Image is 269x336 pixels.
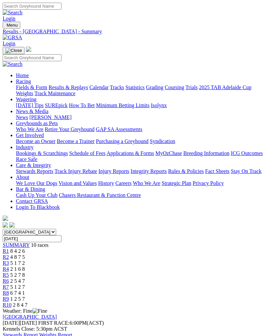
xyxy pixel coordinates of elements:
a: Cash Up Your Club [16,192,57,198]
a: We Love Our Dogs [16,180,57,186]
div: Industry [16,150,266,162]
div: About [16,180,266,186]
a: Login To Blackbook [16,204,60,210]
input: Search [3,54,61,61]
a: Bar & Dining [16,186,45,192]
a: Login [3,41,15,46]
a: [PERSON_NAME] [29,114,71,120]
a: Racing [16,79,31,84]
a: News & Media [16,108,48,114]
div: Bar & Dining [16,192,266,198]
a: Tracks [110,84,124,90]
a: Who We Are [133,180,160,186]
a: Injury Reports [98,168,129,174]
a: Coursing [165,84,184,90]
span: 2 1 6 8 [10,266,25,272]
a: R3 [3,260,9,266]
a: Statistics [126,84,145,90]
a: Results & Replays [48,84,88,90]
a: Fact Sheets [205,168,229,174]
a: Track Maintenance [35,90,75,96]
img: Search [3,10,23,16]
a: Contact GRSA [16,198,48,204]
a: Rules & Policies [168,168,204,174]
a: Careers [115,180,132,186]
div: Racing [16,84,266,96]
span: [DATE] [3,320,37,326]
div: Kennels Close: 5:30pm ACST [3,326,266,332]
a: R4 [3,266,9,272]
a: R6 [3,278,9,284]
a: [DATE] Tips [16,102,44,108]
img: Fine [33,308,47,314]
a: Trials [185,84,198,90]
img: GRSA [3,35,22,41]
a: Stay On Track [231,168,261,174]
img: facebook.svg [3,222,8,228]
a: Bookings & Scratchings [16,150,68,156]
a: R5 [3,272,9,278]
span: 5 1 7 2 [10,260,25,266]
img: twitter.svg [9,222,15,228]
a: Greyhounds as Pets [16,120,58,126]
a: SUMMARY [3,242,30,248]
a: News [16,114,28,120]
a: Wagering [16,96,37,102]
a: Stewards Reports [16,168,53,174]
a: Minimum Betting Limits [96,102,149,108]
div: Get Involved [16,138,266,144]
a: About [16,174,29,180]
img: logo-grsa-white.png [3,216,8,221]
a: R8 [3,290,9,296]
a: GAP SA Assessments [96,126,142,132]
a: Retire Your Greyhound [45,126,95,132]
span: Weather: Fine [3,308,47,314]
img: Search [3,61,23,67]
a: R9 [3,296,9,302]
a: Get Involved [16,132,44,138]
a: [GEOGRAPHIC_DATA] [3,314,57,320]
a: Isolynx [151,102,167,108]
button: Toggle navigation [3,47,25,54]
a: Track Injury Rebate [54,168,97,174]
a: Become a Trainer [57,138,95,144]
a: Home [16,73,29,78]
a: R7 [3,284,9,290]
span: [DATE] [3,320,20,326]
span: 6:00PM(ACST) [38,320,104,326]
a: Care & Integrity [16,162,51,168]
a: Grading [146,84,163,90]
img: logo-grsa-white.png [26,47,31,52]
input: Select date [3,235,61,242]
a: Weights [16,90,33,96]
span: 5 1 2 7 [10,284,25,290]
a: Industry [16,144,34,150]
a: Purchasing a Greyhound [96,138,148,144]
a: R10 [3,302,12,308]
a: History [98,180,114,186]
a: R2 [3,254,9,260]
a: Results - [GEOGRAPHIC_DATA] - Summary [3,29,266,35]
span: Menu [7,23,18,28]
span: 10 races [31,242,48,248]
a: Chasers Restaurant & Function Centre [59,192,141,198]
img: Close [5,48,22,53]
div: News & Media [16,114,266,120]
a: 2025 TAB Adelaide Cup [199,84,251,90]
a: Schedule of Fees [69,150,105,156]
a: Privacy Policy [193,180,224,186]
span: 5 2 7 8 [10,272,25,278]
a: Fields & Form [16,84,47,90]
a: Race Safe [16,156,37,162]
a: R1 [3,248,9,254]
